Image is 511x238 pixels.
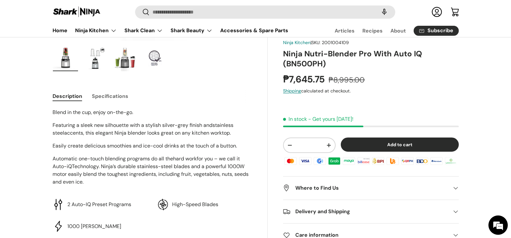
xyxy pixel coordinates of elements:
[53,155,173,162] span: Automatic one-touch blending programs do all the
[374,5,395,19] speech-search-button: Search by voice
[112,45,137,71] img: Ninja Nutri-Blender Pro With Auto IQ (BN500PH)
[53,122,212,129] span: Featuring a sleek new silhouette with a stylish silver-grey finish and
[371,156,385,166] img: bpi
[414,26,459,36] a: Subscribe
[220,24,288,37] a: Accessories & Spare Parts
[83,45,108,71] img: ninja-nutri-blender-pro-with-auto-iq-silve-parts-view-sharkninja-philippines
[283,177,458,200] summary: Where to Find Us
[172,201,218,208] p: High-Speed Blades
[310,40,349,45] span: |
[173,155,197,162] span: hard work
[92,89,128,103] button: Specifications
[53,89,82,103] button: Description
[341,138,459,152] button: Add to cart
[53,163,249,185] span: Technology. Ninja’s durable stainless-steel blades and a powerful 1000W motor easily blend the to...
[37,75,89,140] span: We're online!
[67,201,131,208] p: 2 Auto-IQ Preset Programs
[283,88,301,94] a: Shipping
[67,163,72,170] span: iQ
[121,24,167,37] summary: Shark Clean
[429,156,444,166] img: metrobank
[390,24,406,37] a: About
[335,24,355,37] a: Articles
[427,28,453,33] span: Subscribe
[106,3,121,19] div: Minimize live chat window
[283,200,458,224] summary: Delivery and Shipping
[342,156,356,166] img: maya
[311,40,320,45] span: SKU:
[283,49,458,69] h1: Ninja Nutri-Blender Pro With Auto IQ (BN500PH)
[444,156,458,166] img: landbank
[71,24,121,37] summary: Ninja Kitchen
[283,208,448,216] h2: Delivery and Shipping
[319,24,459,37] nav: Secondary
[53,24,288,37] nav: Primary
[283,116,307,122] span: In stock
[3,165,123,187] textarea: Type your message and hit 'Enter'
[67,223,121,230] p: 1000 [PERSON_NAME]
[400,156,414,166] img: qrph
[167,24,216,37] summary: Shark Beauty
[53,109,133,116] span: Blend in the cup, enjoy on-the-go.
[329,75,365,85] s: ₱8,995.00
[53,142,237,149] span: Easily create delicious smoothies and ice-cool drinks at the touch of a button.
[142,45,167,71] img: Ninja Nutri-Blender Pro With Auto IQ (BN500PH)
[283,156,298,166] img: master
[283,185,448,192] h2: Where to Find Us
[53,24,67,37] a: Home
[283,88,458,95] div: calculated at checkout.
[283,73,326,86] strong: ₱7,645.75
[357,156,371,166] img: billease
[64,129,231,136] span: accents, this elegant Ninja blender looks great on any kitchen worktop.
[53,6,101,18] img: Shark Ninja Philippines
[308,116,353,122] p: - Get yours [DATE]!
[415,156,429,166] img: bdo
[53,45,78,71] img: ninja-nutri-blender-pro-with-auto-iq-silver-with-sample-food-content-full-view-sharkninja-philipp...
[322,40,349,45] span: 2001004109
[34,36,108,44] div: Chat with us now
[283,40,310,45] a: Ninja Kitchen
[327,156,341,166] img: grabpay
[298,156,312,166] img: visa
[313,156,327,166] img: gcash
[362,24,383,37] a: Recipes
[53,155,240,170] span: for you – we call it Auto-
[386,156,400,166] img: ubp
[53,122,233,136] span: stainless steel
